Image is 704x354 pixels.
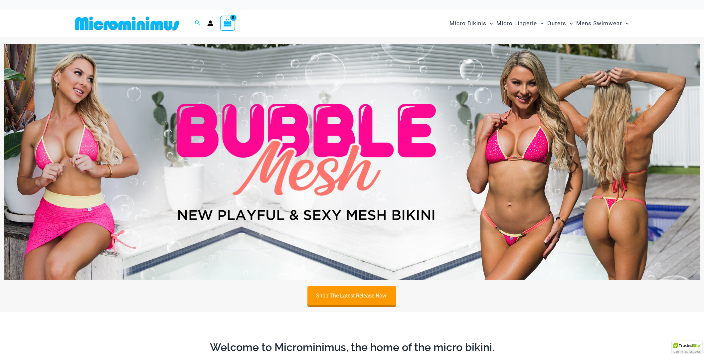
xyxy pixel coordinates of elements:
[575,13,630,34] a: Mens SwimwearMenu ToggleMenu Toggle
[546,13,575,34] a: OutersMenu ToggleMenu Toggle
[448,13,495,34] a: Micro BikinisMenu ToggleMenu Toggle
[207,20,213,26] a: Account icon link
[496,15,537,32] span: Micro Lingerie
[547,15,566,32] span: Outers
[576,15,622,32] span: Mens Swimwear
[220,16,235,31] a: View Shopping Cart, empty
[307,286,396,305] a: Shop The Latest Release Now!
[566,15,573,32] span: Menu Toggle
[4,44,700,281] img: Bubble Mesh Highlight Pink
[447,12,631,35] nav: Site Navigation
[672,341,702,354] div: TrustedSite Certified
[622,15,629,32] span: Menu Toggle
[73,16,182,31] img: MM SHOP LOGO FLAT
[449,15,486,32] span: Micro Bikinis
[495,13,545,34] a: Micro LingerieMenu ToggleMenu Toggle
[537,15,544,32] span: Menu Toggle
[195,19,201,28] a: Search icon link
[486,15,493,32] span: Menu Toggle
